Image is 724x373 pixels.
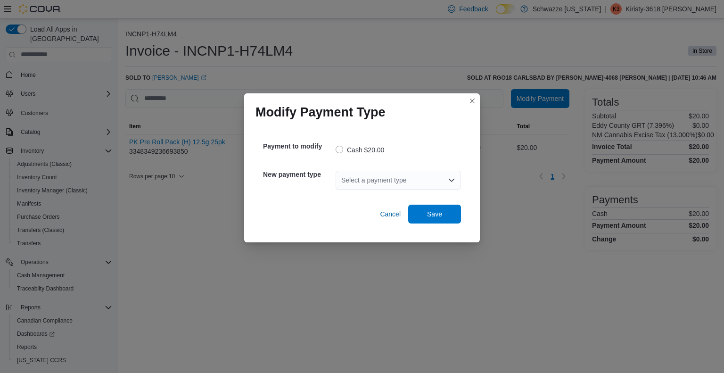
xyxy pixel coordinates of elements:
[380,209,401,219] span: Cancel
[376,205,404,224] button: Cancel
[341,174,342,186] input: Accessible screen reader label
[408,205,461,224] button: Save
[427,209,442,219] span: Save
[448,176,455,184] button: Open list of options
[263,165,334,184] h5: New payment type
[336,144,384,156] label: Cash $20.00
[467,95,478,107] button: Closes this modal window
[263,137,334,156] h5: Payment to modify
[255,105,386,120] h1: Modify Payment Type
